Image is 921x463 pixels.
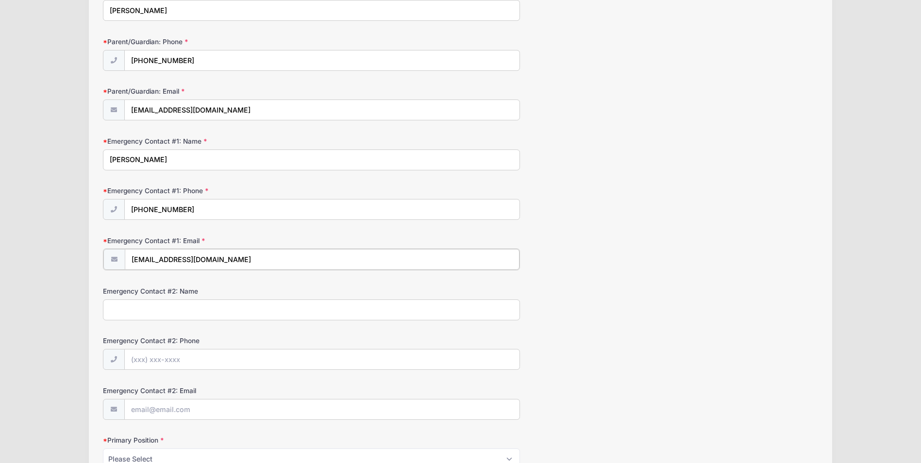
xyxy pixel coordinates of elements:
input: (xxx) xxx-xxxx [124,199,520,220]
label: Emergency Contact #1: Name [103,136,341,146]
input: email@email.com [124,399,520,420]
input: email@email.com [125,249,520,270]
label: Emergency Contact #2: Email [103,386,341,396]
input: (xxx) xxx-xxxx [124,50,520,71]
label: Primary Position [103,435,341,445]
label: Emergency Contact #2: Name [103,286,341,296]
input: (xxx) xxx-xxxx [124,349,520,370]
input: email@email.com [124,99,520,120]
label: Parent/Guardian: Email [103,86,341,96]
label: Parent/Guardian: Phone [103,37,341,47]
label: Emergency Contact #1: Email [103,236,341,246]
label: Emergency Contact #2: Phone [103,336,341,346]
label: Emergency Contact #1: Phone [103,186,341,196]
